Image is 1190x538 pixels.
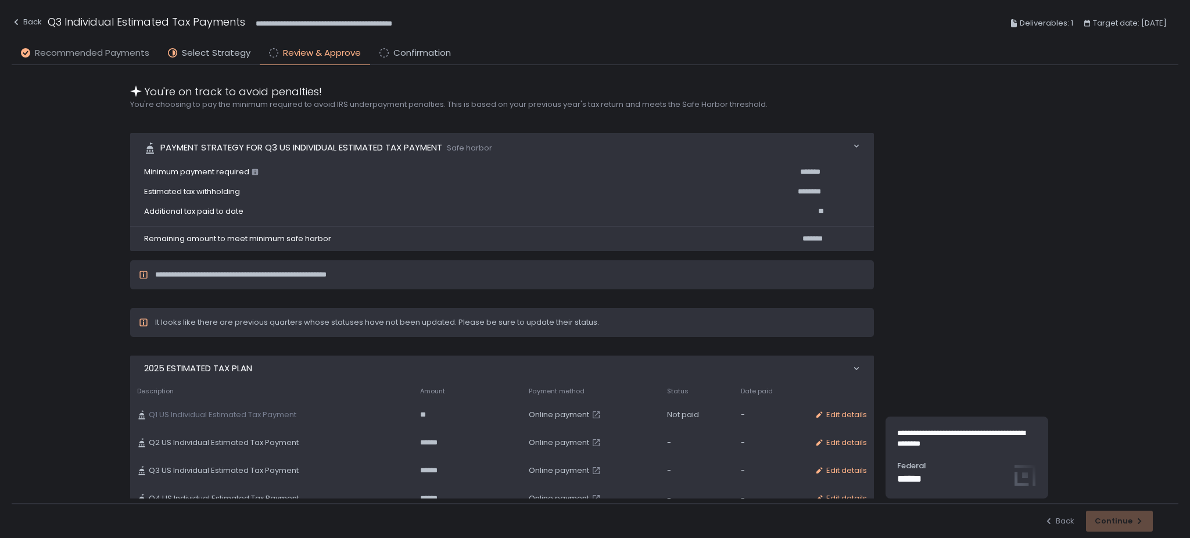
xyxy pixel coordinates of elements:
[529,410,589,420] span: Online payment
[529,493,589,504] span: Online payment
[155,317,599,328] div: It looks like there are previous quarters whose statuses have not been updated. Please be sure to...
[144,186,240,197] span: Estimated tax withholding
[144,206,243,217] span: Additional tax paid to date
[182,46,250,60] span: Select Strategy
[149,410,296,420] span: Q1 US Individual Estimated Tax Payment
[741,410,801,420] div: -
[149,437,299,448] span: Q2 US Individual Estimated Tax Payment
[667,387,689,396] span: Status
[741,465,801,476] div: -
[12,15,42,29] div: Back
[137,387,174,396] span: Description
[447,143,492,153] span: Safe harbor
[529,437,589,448] span: Online payment
[667,410,727,420] div: Not paid
[12,14,42,33] button: Back
[160,141,442,155] span: Payment strategy for Q3 US Individual Estimated Tax Payment
[529,387,585,396] span: Payment method
[48,14,245,30] h1: Q3 Individual Estimated Tax Payments
[815,410,867,420] button: Edit details
[1093,16,1167,30] span: Target date: [DATE]
[815,437,867,448] button: Edit details
[667,493,727,504] div: -
[283,46,361,60] span: Review & Approve
[741,493,801,504] div: -
[149,465,299,476] span: Q3 US Individual Estimated Tax Payment
[897,461,1037,471] span: Federal
[815,465,867,476] button: Edit details
[667,465,727,476] div: -
[741,387,773,396] span: Date paid
[35,46,149,60] span: Recommended Payments
[144,167,259,177] span: Minimum payment required
[529,465,589,476] span: Online payment
[667,437,727,448] div: -
[130,99,874,110] h2: You're choosing to pay the minimum required to avoid IRS underpayment penalties. This is based on...
[815,493,867,504] button: Edit details
[741,437,801,448] div: -
[1044,516,1074,526] button: Back
[149,493,299,504] span: Q4 US Individual Estimated Tax Payment
[420,387,445,396] span: Amount
[144,362,252,375] span: 2025 estimated tax plan
[393,46,451,60] span: Confirmation
[1020,16,1073,30] span: Deliverables: 1
[144,84,322,99] span: You're on track to avoid penalties!
[144,234,331,244] span: Remaining amount to meet minimum safe harbor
